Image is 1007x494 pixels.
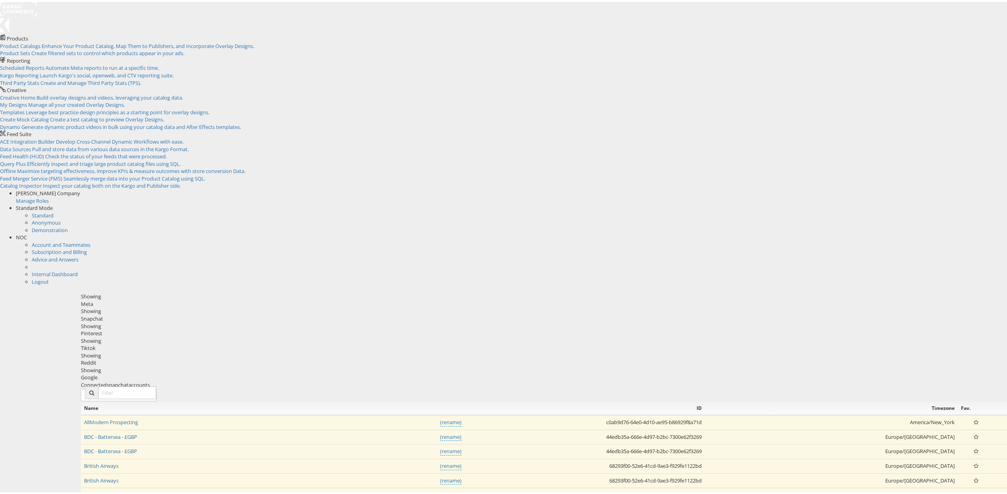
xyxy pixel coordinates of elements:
a: Standard [32,210,54,217]
a: Logout [32,276,49,283]
td: Europe/[GEOGRAPHIC_DATA] [705,442,958,457]
a: (rename) [440,460,461,468]
span: Pull and store data from various data sources in the Kargo Format. [32,144,189,151]
span: Inspect your catalog both on the Kargo and Publisher side. [43,180,181,187]
span: Manage all your created Overlay Designs. [28,99,125,106]
th: Name [81,400,465,413]
th: Fav. [958,400,995,413]
td: Europe/[GEOGRAPHIC_DATA] [705,457,958,471]
a: Account and Teammates [32,239,90,246]
td: 68293f00-52e6-41cd-9ae3-f929fe1122bd [465,471,705,486]
span: snapchat [107,379,128,386]
td: 44edb35a-666e-4d97-b2bc-7300e62f3269 [465,428,705,442]
a: (rename) [440,446,461,454]
td: 44edb35a-666e-4d97-b2bc-7300e62f3269 [465,442,705,457]
span: Leverage best practice design principles as a starting point for overlay designs. [26,107,209,114]
span: Build overlay designs and videos, leveraging your catalog data. [36,92,183,99]
span: Reporting [7,55,30,62]
a: Internal Dashboard [32,269,78,276]
span: Generate dynamic product videos in bulk using your catalog data and After Effects templates. [21,121,241,129]
a: BDC - Battersea - £GBP [84,446,137,453]
span: Check the status of your feeds that were processed. [45,151,167,158]
td: Europe/[GEOGRAPHIC_DATA] [705,428,958,442]
a: BDC - Battersea - £GBP [84,431,137,438]
button: Manage Snapchat Accounts [81,387,157,400]
a: (rename) [440,475,461,483]
span: Create a test catalog to preview Overlay Designs. [50,114,164,121]
td: America/New_York [705,413,958,428]
a: AllModern Prospecting [84,417,138,424]
a: (rename) [440,417,461,425]
span: Create filtered sets to control which products appear in your ads. [31,48,184,55]
a: Advice and Answers [32,254,78,261]
span: [PERSON_NAME] Company [16,188,80,195]
span: Develop Cross-Channel Dynamic Workflows with ease. [56,136,184,143]
span: Products [7,33,28,40]
span: Create and Manage Third Party Stats (TPS). [40,77,141,85]
span: Efficiently inspect and triage large product catalog files using SQL. [27,158,181,165]
th: ID [465,400,705,413]
a: Demonstration [32,225,68,232]
td: 68293f00-52e6-41cd-9ae3-f929fe1122bd [465,457,705,471]
a: Subscription and Billing [32,246,87,254]
span: Maximize targeting effectiveness, improve KPIs & measure outcomes with store conversion Data. [17,165,245,173]
a: Manage Roles [16,195,49,202]
a: (rename) [440,431,461,439]
td: c0ab9d76-64e0-4d10-ae95-b86929f8a71d [465,413,705,428]
a: Anonymous [32,217,61,224]
td: Europe/[GEOGRAPHIC_DATA] [705,471,958,486]
span: Enhance Your Product Catalog, Map Them to Publishers, and Incorporate Overlay Designs. [42,40,254,48]
a: British Airways [84,460,119,467]
input: Filter [98,384,156,397]
span: Automate Meta reports to run at a specific time. [46,62,159,69]
a: British Airways [84,475,119,482]
span: Standard Mode [16,202,53,210]
th: Timezone [705,400,958,413]
span: Feed Suite [7,129,31,136]
span: Creative [7,85,26,92]
span: NOC [16,232,27,239]
span: Seamlessly merge data into your Product Catalog using SQL. [63,173,205,180]
span: Launch Kargo's social, openweb, and CTV reporting suite. [40,70,174,77]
